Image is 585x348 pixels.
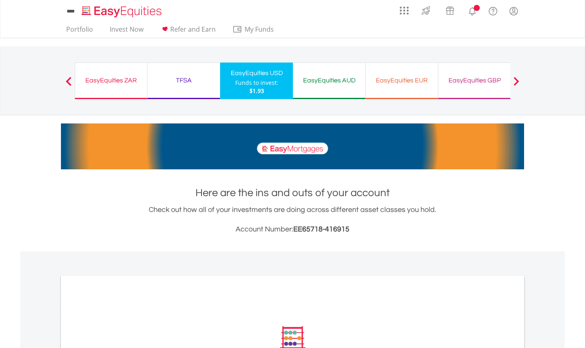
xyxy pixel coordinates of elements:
[293,225,349,233] span: EE65718-416915
[152,75,215,86] div: TFSA
[61,224,524,235] h3: Account Number:
[249,87,264,95] span: $1.93
[63,25,96,38] a: Portfolio
[419,4,433,17] img: thrive-v2.svg
[235,79,278,87] div: Funds to invest:
[508,81,524,89] button: Next
[225,67,288,79] div: EasyEquities USD
[370,75,433,86] div: EasyEquities EUR
[106,25,147,38] a: Invest Now
[80,5,165,18] img: EasyEquities_Logo.png
[438,2,462,17] a: Vouchers
[80,75,142,86] div: EasyEquities ZAR
[61,186,524,200] h1: Here are the ins and outs of your account
[503,2,524,20] a: My Profile
[61,123,524,169] img: EasyMortage Promotion Banner
[483,2,503,18] a: FAQ's and Support
[157,25,219,38] a: Refer and Earn
[61,81,77,89] button: Previous
[298,75,360,86] div: EasyEquities AUD
[443,4,457,17] img: vouchers-v2.svg
[443,75,506,86] div: EasyEquities GBP
[462,2,483,18] a: Notifications
[61,204,524,235] div: Check out how all of your investments are doing across different asset classes you hold.
[232,24,286,35] span: My Funds
[400,6,409,15] img: grid-menu-icon.svg
[78,2,165,18] a: Home page
[170,25,216,34] span: Refer and Earn
[394,2,414,15] a: AppsGrid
